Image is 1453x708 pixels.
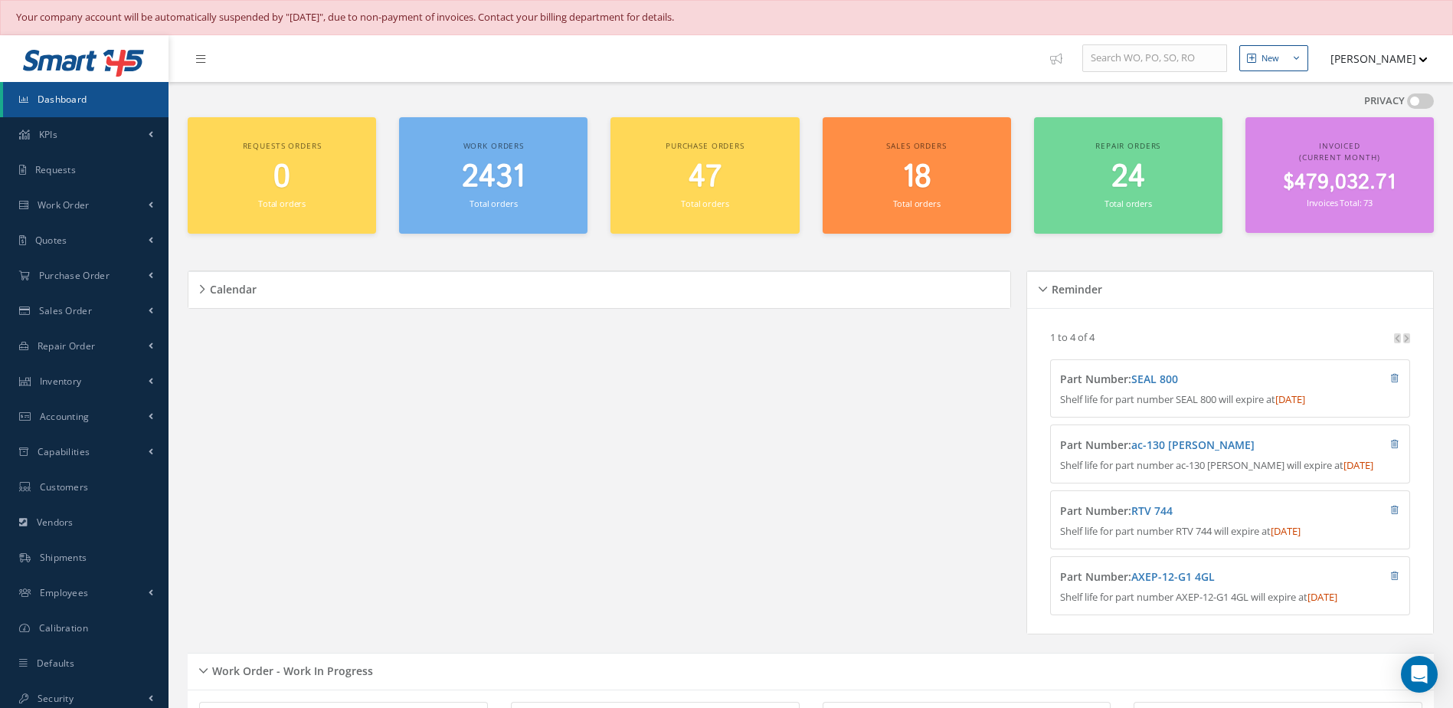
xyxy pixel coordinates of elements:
a: ac-130 [PERSON_NAME] [1131,438,1255,452]
span: Purchase Order [39,269,110,282]
a: Dashboard [3,82,169,117]
h4: Part Number [1060,505,1309,518]
small: Invoices Total: 73 [1307,197,1373,208]
span: KPIs [39,128,57,141]
a: SEAL 800 [1131,372,1178,386]
span: Customers [40,480,89,493]
span: Purchase orders [666,140,744,151]
span: Capabilities [38,445,90,458]
span: Sales orders [886,140,946,151]
h5: Work Order - Work In Progress [208,660,373,678]
span: Sales Order [39,304,92,317]
span: 24 [1111,156,1145,199]
p: Shelf life for part number AXEP-12-G1 4GL will expire at [1060,590,1399,605]
span: Work Order [38,198,90,211]
h5: Reminder [1047,278,1102,297]
span: Vendors [37,516,74,529]
h4: Part Number [1060,571,1309,584]
span: Quotes [35,234,67,247]
h4: Part Number [1060,439,1309,452]
h4: Part Number [1060,373,1309,386]
span: [DATE] [1307,590,1337,604]
p: Shelf life for part number SEAL 800 will expire at [1060,392,1399,408]
span: Security [38,692,74,705]
span: Invoiced [1319,140,1360,151]
span: Dashboard [38,93,87,106]
button: [PERSON_NAME] [1316,44,1428,74]
a: Purchase orders 47 Total orders [610,117,799,234]
span: Work orders [463,140,524,151]
span: Requests [35,163,76,176]
span: Repair orders [1095,140,1160,151]
small: Total orders [681,198,728,209]
p: Shelf life for part number ac-130 [PERSON_NAME] will expire at [1060,458,1399,474]
p: Shelf life for part number RTV 744 will expire at [1060,524,1399,539]
span: [DATE] [1275,392,1305,406]
div: Your company account will be automatically suspended by "[DATE]", due to non-payment of invoices.... [16,10,1437,25]
small: Total orders [893,198,941,209]
span: : [1128,503,1173,518]
span: 2431 [462,156,525,199]
small: Total orders [470,198,517,209]
span: : [1128,438,1255,452]
span: [DATE] [1343,458,1373,472]
a: RTV 744 [1131,503,1173,518]
span: Requests orders [243,140,322,151]
a: Show Tips [1042,35,1082,82]
span: $479,032.71 [1283,168,1396,198]
input: Search WO, PO, SO, RO [1082,44,1227,72]
span: (Current Month) [1299,152,1379,162]
div: New [1262,52,1279,65]
a: Requests orders 0 Total orders [188,117,376,234]
span: Defaults [37,657,74,670]
a: AXEP-12-G1 4GL [1131,569,1215,584]
span: Accounting [40,410,90,423]
button: New [1239,45,1308,72]
div: Open Intercom Messenger [1401,656,1438,693]
span: Calibration [39,621,88,634]
span: : [1128,372,1178,386]
p: 1 to 4 of 4 [1050,330,1095,344]
span: Shipments [40,551,87,564]
span: Inventory [40,375,82,388]
small: Total orders [1104,198,1152,209]
span: Employees [40,586,89,599]
span: 47 [689,156,722,199]
span: Repair Order [38,339,96,352]
a: Repair orders 24 Total orders [1034,117,1222,234]
a: Invoiced (Current Month) $479,032.71 Invoices Total: 73 [1245,117,1434,234]
span: : [1128,569,1215,584]
h5: Calendar [205,278,257,297]
small: Total orders [258,198,306,209]
a: Work orders 2431 Total orders [399,117,587,234]
span: [DATE] [1271,524,1301,538]
a: Sales orders 18 Total orders [823,117,1011,234]
span: 18 [902,156,931,199]
label: PRIVACY [1364,93,1405,109]
span: 0 [273,156,290,199]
